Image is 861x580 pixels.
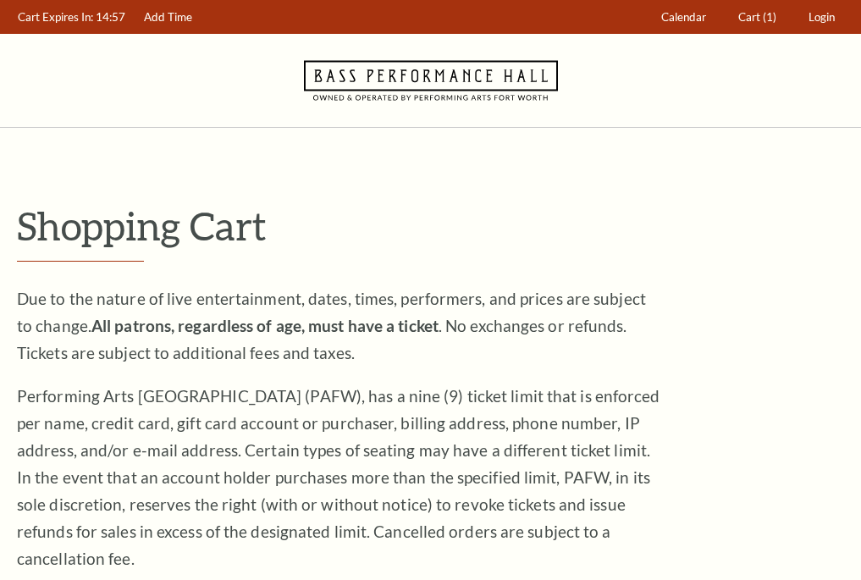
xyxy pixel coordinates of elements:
[661,10,706,24] span: Calendar
[801,1,843,34] a: Login
[731,1,785,34] a: Cart (1)
[17,204,844,247] p: Shopping Cart
[91,316,439,335] strong: All patrons, regardless of age, must have a ticket
[17,289,646,362] span: Due to the nature of live entertainment, dates, times, performers, and prices are subject to chan...
[809,10,835,24] span: Login
[654,1,715,34] a: Calendar
[763,10,776,24] span: (1)
[738,10,760,24] span: Cart
[18,10,93,24] span: Cart Expires In:
[96,10,125,24] span: 14:57
[17,383,660,572] p: Performing Arts [GEOGRAPHIC_DATA] (PAFW), has a nine (9) ticket limit that is enforced per name, ...
[136,1,201,34] a: Add Time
